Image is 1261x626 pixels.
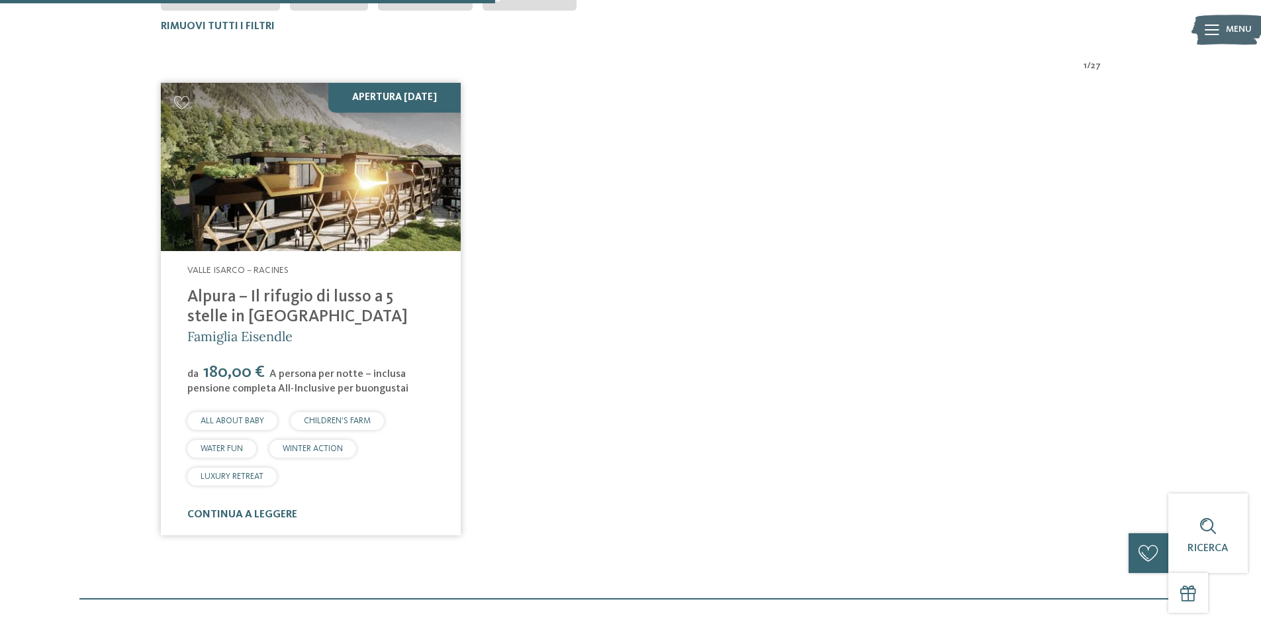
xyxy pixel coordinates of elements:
span: A persona per notte – inclusa pensione completa All-Inclusive per buongustai [187,369,408,394]
span: LUXURY RETREAT [201,472,263,481]
span: Ricerca [1188,543,1229,554]
span: WATER FUN [201,444,243,453]
span: WINTER ACTION [283,444,343,453]
span: 180,00 € [200,364,268,381]
a: Alpura – Il rifugio di lusso a 5 stelle in [GEOGRAPHIC_DATA] [187,289,408,325]
span: 27 [1091,60,1101,73]
span: Rimuovi tutti i filtri [161,21,275,32]
span: da [187,369,199,380]
span: Famiglia Eisendle [187,328,293,344]
span: Valle Isarco – Racines [187,266,289,275]
span: / [1087,60,1091,73]
span: 1 [1084,60,1087,73]
span: CHILDREN’S FARM [304,417,371,425]
img: Cercate un hotel per famiglie? Qui troverete solo i migliori! [161,83,461,252]
span: ALL ABOUT BABY [201,417,264,425]
a: continua a leggere [187,509,297,520]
